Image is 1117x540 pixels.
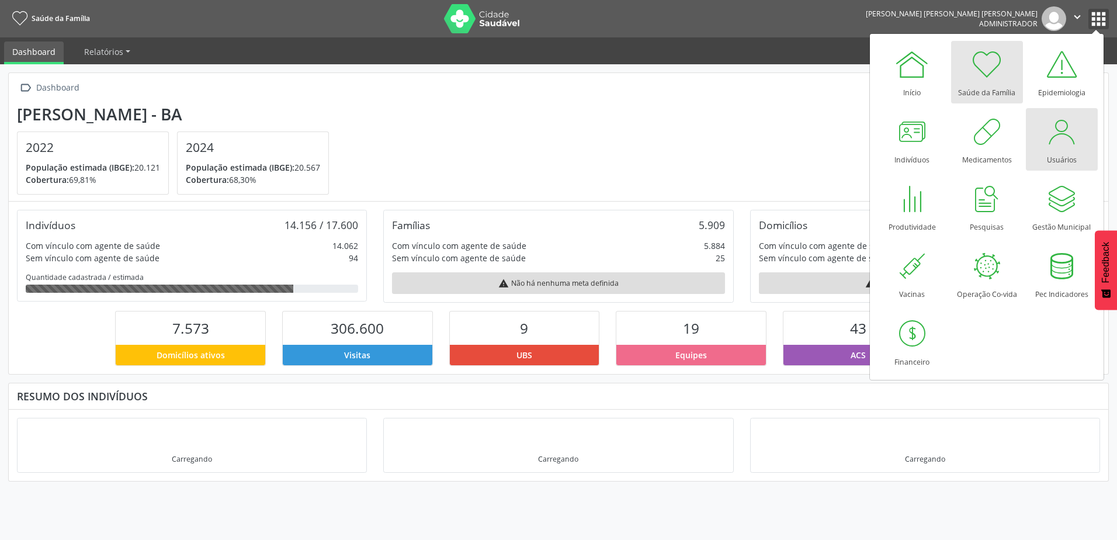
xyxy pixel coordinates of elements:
[349,252,358,264] div: 94
[26,174,69,185] span: Cobertura:
[17,79,34,96] i: 
[285,219,358,231] div: 14.156 / 17.600
[851,349,866,361] span: ACS
[32,13,90,23] span: Saúde da Família
[498,278,509,289] i: warning
[344,349,370,361] span: Visitas
[951,41,1023,103] a: Saúde da Família
[979,19,1038,29] span: Administrador
[876,310,948,373] a: Financeiro
[172,454,212,464] div: Carregando
[186,174,229,185] span: Cobertura:
[675,349,707,361] span: Equipes
[716,252,725,264] div: 25
[392,272,724,294] div: Não há nenhuma meta definida
[759,219,807,231] div: Domicílios
[1088,9,1109,29] button: apps
[759,272,1091,294] div: Não há nenhuma meta definida
[26,162,134,173] span: População estimada (IBGE):
[172,319,209,338] span: 7.573
[876,243,948,305] a: Vacinas
[516,349,532,361] span: UBS
[951,243,1023,305] a: Operação Co-vida
[538,454,578,464] div: Carregando
[876,41,948,103] a: Início
[26,272,358,282] div: Quantidade cadastrada / estimada
[26,219,75,231] div: Indivíduos
[1026,243,1098,305] a: Pec Indicadores
[905,454,945,464] div: Carregando
[759,240,893,252] div: Com vínculo com agente de saúde
[17,79,81,96] a:  Dashboard
[76,41,138,62] a: Relatórios
[392,252,526,264] div: Sem vínculo com agente de saúde
[4,41,64,64] a: Dashboard
[186,161,320,174] p: 20.567
[1101,242,1111,283] span: Feedback
[876,108,948,171] a: Indivíduos
[392,219,430,231] div: Famílias
[1095,230,1117,310] button: Feedback - Mostrar pesquisa
[951,108,1023,171] a: Medicamentos
[331,319,384,338] span: 306.600
[1042,6,1066,31] img: img
[26,140,160,155] h4: 2022
[876,175,948,238] a: Produtividade
[699,219,725,231] div: 5.909
[8,9,90,28] a: Saúde da Família
[704,240,725,252] div: 5.884
[865,278,876,289] i: warning
[520,319,528,338] span: 9
[1026,175,1098,238] a: Gestão Municipal
[392,240,526,252] div: Com vínculo com agente de saúde
[34,79,81,96] div: Dashboard
[17,390,1100,403] div: Resumo dos indivíduos
[332,240,358,252] div: 14.062
[26,174,160,186] p: 69,81%
[26,252,159,264] div: Sem vínculo com agente de saúde
[84,46,123,57] span: Relatórios
[157,349,225,361] span: Domicílios ativos
[683,319,699,338] span: 19
[186,174,320,186] p: 68,30%
[186,140,320,155] h4: 2024
[866,9,1038,19] div: [PERSON_NAME] [PERSON_NAME] [PERSON_NAME]
[26,240,160,252] div: Com vínculo com agente de saúde
[1071,11,1084,23] i: 
[850,319,866,338] span: 43
[26,161,160,174] p: 20.121
[186,162,294,173] span: População estimada (IBGE):
[1066,6,1088,31] button: 
[951,175,1023,238] a: Pesquisas
[1026,108,1098,171] a: Usuários
[17,105,337,124] div: [PERSON_NAME] - BA
[1026,41,1098,103] a: Epidemiologia
[759,252,893,264] div: Sem vínculo com agente de saúde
